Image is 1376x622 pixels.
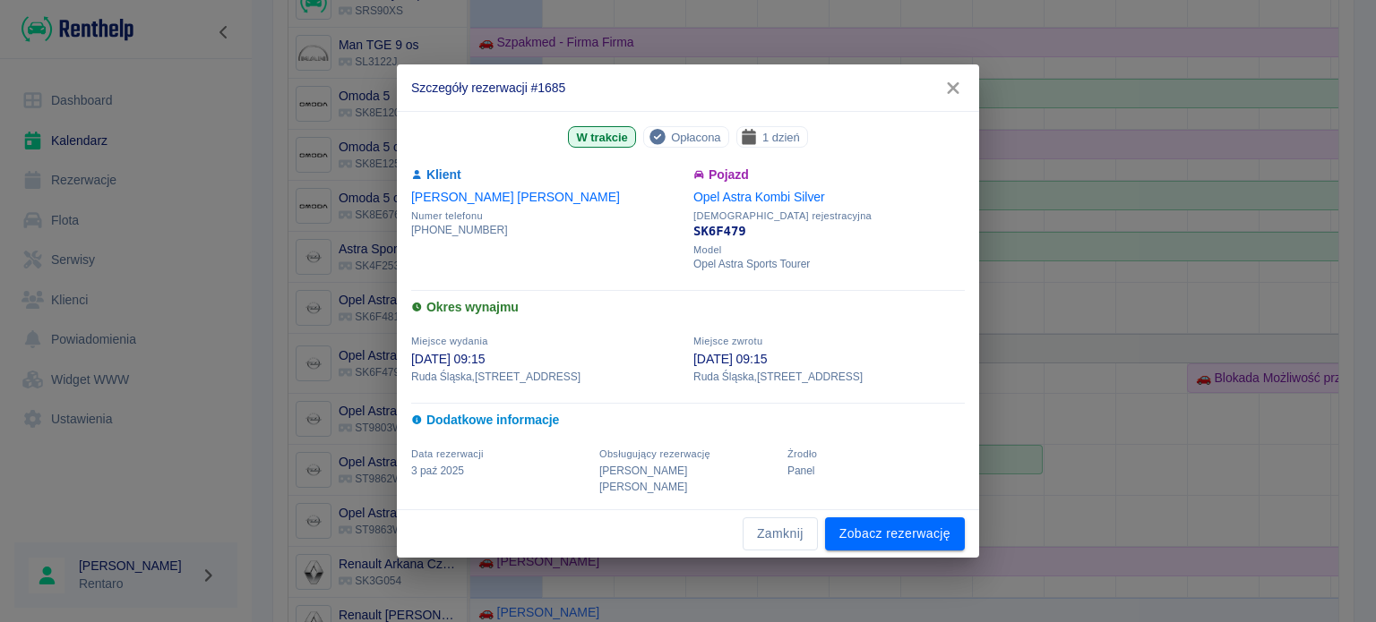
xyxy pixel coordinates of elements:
[411,463,589,479] p: 3 paź 2025
[599,448,710,459] span: Obsługujący rezerwację
[825,517,965,550] a: Zobacz rezerwację
[787,448,817,459] span: Żrodło
[693,336,762,346] span: Miejsce zwrotu
[693,369,965,385] p: Ruda Śląska , [STREET_ADDRESS]
[411,411,965,430] h6: Dodatkowe informacje
[787,463,965,479] p: Panel
[411,190,620,204] a: [PERSON_NAME] [PERSON_NAME]
[411,222,683,238] p: [PHONE_NUMBER]
[397,64,979,111] h2: Szczegóły rezerwacji #1685
[411,336,488,346] span: Miejsce wydania
[411,298,965,317] h6: Okres wynajmu
[411,166,683,184] h6: Klient
[693,244,965,256] span: Model
[411,448,484,459] span: Data rezerwacji
[693,190,825,204] a: Opel Astra Kombi Silver
[411,350,683,369] p: [DATE] 09:15
[411,369,683,385] p: Ruda Śląska , [STREET_ADDRESS]
[693,222,965,241] p: SK6F479
[664,128,727,147] span: Opłacona
[693,256,965,272] p: Opel Astra Sports Tourer
[569,128,634,147] span: W trakcie
[693,210,965,222] span: [DEMOGRAPHIC_DATA] rejestracyjna
[693,350,965,369] p: [DATE] 09:15
[693,166,965,184] h6: Pojazd
[411,210,683,222] span: Numer telefonu
[743,517,818,550] button: Zamknij
[599,463,777,495] p: [PERSON_NAME] [PERSON_NAME]
[755,128,807,147] span: 1 dzień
